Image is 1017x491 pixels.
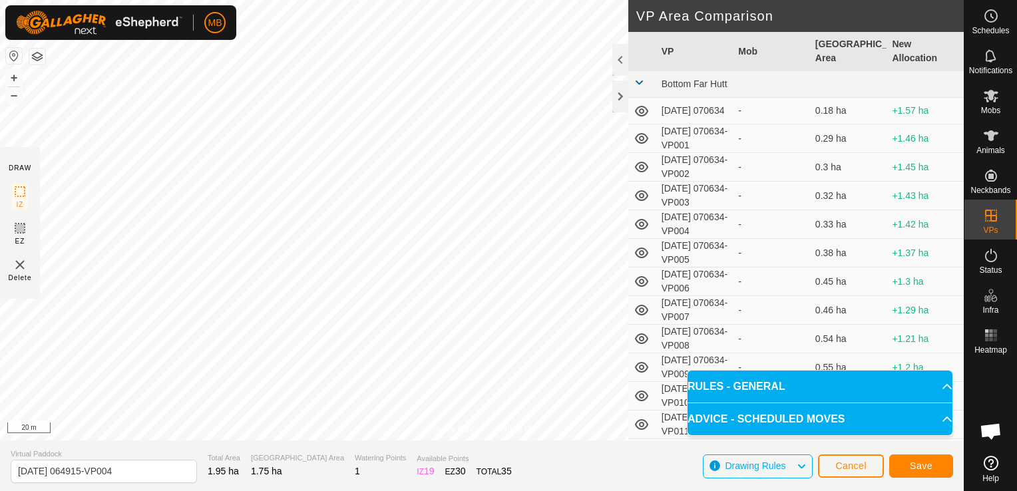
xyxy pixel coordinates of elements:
[810,153,887,182] td: 0.3 ha
[982,306,998,314] span: Infra
[656,98,733,124] td: [DATE] 070634
[738,246,805,260] div: -
[810,32,887,71] th: [GEOGRAPHIC_DATA] Area
[656,296,733,325] td: [DATE] 070634-VP007
[981,106,1000,114] span: Mobs
[971,411,1011,451] div: Open chat
[6,70,22,86] button: +
[738,132,805,146] div: -
[887,98,964,124] td: +1.57 ha
[810,98,887,124] td: 0.18 ha
[910,460,932,471] span: Save
[983,226,998,234] span: VPs
[887,153,964,182] td: +1.45 ha
[810,267,887,296] td: 0.45 ha
[974,346,1007,354] span: Heatmap
[455,466,466,476] span: 30
[251,466,282,476] span: 1.75 ha
[733,32,810,71] th: Mob
[738,361,805,375] div: -
[887,296,964,325] td: +1.29 ha
[887,182,964,210] td: +1.43 ha
[656,124,733,153] td: [DATE] 070634-VP001
[15,236,25,246] span: EZ
[656,32,733,71] th: VP
[887,210,964,239] td: +1.42 ha
[979,266,1002,274] span: Status
[417,453,511,464] span: Available Points
[9,163,31,173] div: DRAW
[887,32,964,71] th: New Allocation
[29,49,45,65] button: Map Layers
[738,303,805,317] div: -
[656,182,733,210] td: [DATE] 070634-VP003
[417,464,434,478] div: IZ
[429,423,479,435] a: Privacy Policy
[208,452,240,464] span: Total Area
[424,466,435,476] span: 19
[688,379,785,395] span: RULES - GENERAL
[835,460,867,471] span: Cancel
[688,371,952,403] p-accordion-header: RULES - GENERAL
[982,474,999,482] span: Help
[12,257,28,273] img: VP
[656,439,733,468] td: [DATE] 070634-VP012
[495,423,534,435] a: Contact Us
[887,239,964,267] td: +1.37 ha
[972,27,1009,35] span: Schedules
[16,11,182,35] img: Gallagher Logo
[818,454,884,478] button: Cancel
[964,450,1017,488] a: Help
[656,210,733,239] td: [DATE] 070634-VP004
[656,382,733,410] td: [DATE] 070634-VP010
[656,239,733,267] td: [DATE] 070634-VP005
[810,353,887,382] td: 0.55 ha
[810,124,887,153] td: 0.29 ha
[738,332,805,346] div: -
[656,353,733,382] td: [DATE] 070634-VP009
[355,452,406,464] span: Watering Points
[636,8,964,24] h2: VP Area Comparison
[738,160,805,174] div: -
[810,239,887,267] td: 0.38 ha
[887,353,964,382] td: +1.2 ha
[6,87,22,103] button: –
[810,296,887,325] td: 0.46 ha
[6,48,22,64] button: Reset Map
[887,325,964,353] td: +1.21 ha
[17,200,24,210] span: IZ
[970,186,1010,194] span: Neckbands
[738,189,805,203] div: -
[445,464,466,478] div: EZ
[725,460,785,471] span: Drawing Rules
[662,79,727,89] span: Bottom Far Hutt
[11,448,197,460] span: Virtual Paddock
[969,67,1012,75] span: Notifications
[501,466,512,476] span: 35
[656,410,733,439] td: [DATE] 070634-VP011
[9,273,32,283] span: Delete
[477,464,512,478] div: TOTAL
[656,267,733,296] td: [DATE] 070634-VP006
[208,466,239,476] span: 1.95 ha
[738,104,805,118] div: -
[887,124,964,153] td: +1.46 ha
[738,275,805,289] div: -
[887,267,964,296] td: +1.3 ha
[976,146,1005,154] span: Animals
[810,325,887,353] td: 0.54 ha
[887,439,964,468] td: +1.31 ha
[355,466,360,476] span: 1
[688,411,845,427] span: ADVICE - SCHEDULED MOVES
[208,16,222,30] span: MB
[889,454,953,478] button: Save
[810,182,887,210] td: 0.32 ha
[251,452,344,464] span: [GEOGRAPHIC_DATA] Area
[656,325,733,353] td: [DATE] 070634-VP008
[656,153,733,182] td: [DATE] 070634-VP002
[810,439,887,468] td: 0.44 ha
[688,403,952,435] p-accordion-header: ADVICE - SCHEDULED MOVES
[738,218,805,232] div: -
[810,210,887,239] td: 0.33 ha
